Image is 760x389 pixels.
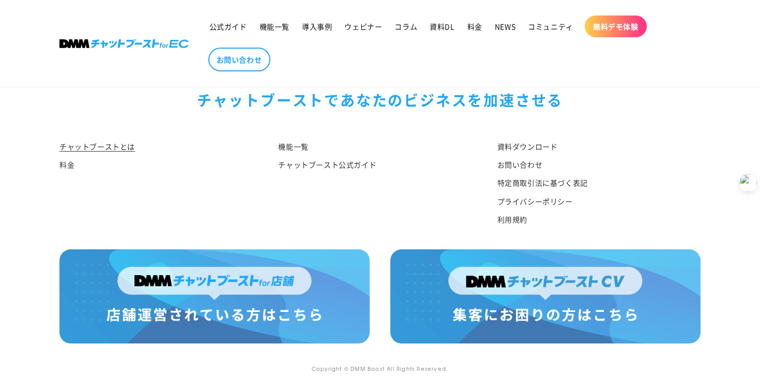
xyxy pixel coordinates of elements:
img: 株式会社DMM Boost [59,39,189,48]
a: 資料DL [423,16,461,37]
a: 機能一覧 [278,140,308,156]
a: 公式ガイド [203,16,253,37]
a: コラム [388,16,423,37]
small: Copyright © DMM Boost All Rights Reserved. [312,365,448,372]
a: チャットブーストとは [59,140,135,156]
a: 料金 [59,156,74,174]
span: 料金 [467,22,482,31]
a: 料金 [461,16,489,37]
a: 機能一覧 [253,16,296,37]
span: コラム [394,22,417,31]
img: 集客にお困りの方はこちら [390,249,701,343]
a: 無料デモ体験 [585,16,647,37]
a: 特定商取引法に基づく表記 [497,174,588,192]
a: ウェビナー [338,16,388,37]
a: 利用規約 [497,211,527,229]
a: 導入事例 [296,16,338,37]
span: コミュニティ [528,22,573,31]
span: 資料DL [430,22,454,31]
span: ウェビナー [344,22,382,31]
a: 資料ダウンロード [497,140,558,156]
a: プライバシーポリシー [497,192,573,211]
img: 店舗運営されている方はこちら [59,249,370,343]
span: 無料デモ体験 [593,22,639,31]
a: コミュニティ [522,16,580,37]
span: 機能一覧 [260,22,290,31]
span: お問い合わせ [217,55,262,64]
a: お問い合わせ [497,156,543,174]
a: NEWS [489,16,522,37]
span: NEWS [495,22,515,31]
div: チャットブーストで あなたのビジネスを加速させる [59,87,701,113]
a: お問い合わせ [208,48,270,71]
a: チャットブースト公式ガイド [278,156,376,174]
span: 公式ガイド [209,22,247,31]
span: 導入事例 [302,22,332,31]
